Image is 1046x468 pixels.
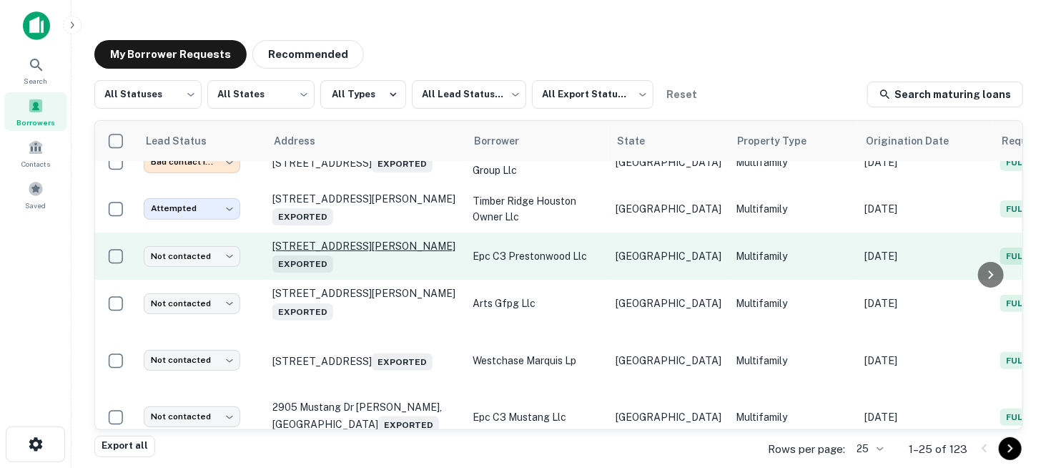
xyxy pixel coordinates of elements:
[851,439,886,459] div: 25
[272,303,333,321] span: Exported
[272,351,458,371] p: [STREET_ADDRESS]
[23,11,50,40] img: capitalize-icon.png
[659,80,705,109] button: Reset
[616,296,721,311] p: [GEOGRAPHIC_DATA]
[736,409,850,425] p: Multifamily
[372,354,433,371] span: Exported
[736,353,850,369] p: Multifamily
[252,40,364,69] button: Recommended
[145,132,225,150] span: Lead Status
[473,296,601,311] p: arts gfpg llc
[144,152,240,172] div: Bad contact info
[867,82,1023,107] a: Search maturing loans
[412,76,526,113] div: All Lead Statuses
[736,248,850,264] p: Multifamily
[608,121,729,161] th: State
[616,353,721,369] p: [GEOGRAPHIC_DATA]
[736,155,850,170] p: Multifamily
[272,208,333,225] span: Exported
[272,287,458,320] p: [STREET_ADDRESS][PERSON_NAME]
[94,40,247,69] button: My Borrower Requests
[320,80,406,109] button: All Types
[272,240,458,273] p: [STREET_ADDRESS][PERSON_NAME]
[4,51,67,89] a: Search
[473,147,601,178] p: [PERSON_NAME] capital group llc
[4,175,67,214] a: Saved
[144,246,240,267] div: Not contacted
[465,121,608,161] th: Borrower
[144,406,240,427] div: Not contacted
[532,76,653,113] div: All Export Statuses
[372,155,433,172] span: Exported
[474,132,538,150] span: Borrower
[616,201,721,217] p: [GEOGRAPHIC_DATA]
[4,134,67,172] a: Contacts
[616,155,721,170] p: [GEOGRAPHIC_DATA]
[864,409,986,425] p: [DATE]
[736,201,850,217] p: Multifamily
[866,132,967,150] span: Origination Date
[768,441,845,458] p: Rows per page:
[4,92,67,131] a: Borrowers
[94,76,202,113] div: All Statuses
[616,409,721,425] p: [GEOGRAPHIC_DATA]
[144,293,240,314] div: Not contacted
[26,200,46,211] span: Saved
[207,76,315,113] div: All States
[137,121,265,161] th: Lead Status
[24,75,48,87] span: Search
[378,416,439,434] span: Exported
[473,193,601,225] p: timber ridge houston owner llc
[274,132,334,150] span: Address
[736,296,850,311] p: Multifamily
[473,248,601,264] p: epc c3 prestonwood llc
[473,353,601,369] p: westchase marquis lp
[144,350,240,371] div: Not contacted
[864,201,986,217] p: [DATE]
[272,255,333,273] span: Exported
[864,353,986,369] p: [DATE]
[864,296,986,311] p: [DATE]
[272,401,458,434] p: 2905 Mustang Dr [PERSON_NAME], [GEOGRAPHIC_DATA]
[999,437,1022,460] button: Go to next page
[729,121,857,161] th: Property Type
[21,158,50,170] span: Contacts
[617,132,663,150] span: State
[16,117,55,128] span: Borrowers
[265,121,465,161] th: Address
[864,248,986,264] p: [DATE]
[864,155,986,170] p: [DATE]
[272,152,458,172] p: [STREET_ADDRESS]
[909,441,967,458] p: 1–25 of 123
[857,121,993,161] th: Origination Date
[473,409,601,425] p: epc c3 mustang llc
[616,248,721,264] p: [GEOGRAPHIC_DATA]
[144,198,240,219] div: Attempted
[737,132,825,150] span: Property Type
[272,192,458,225] p: [STREET_ADDRESS][PERSON_NAME]
[94,436,155,457] button: Export all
